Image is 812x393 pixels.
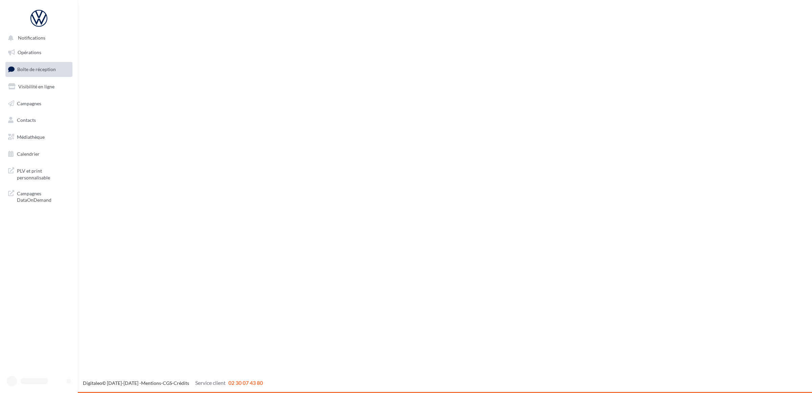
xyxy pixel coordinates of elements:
[4,113,74,127] a: Contacts
[18,84,54,89] span: Visibilité en ligne
[4,186,74,206] a: Campagnes DataOnDemand
[17,166,70,181] span: PLV et print personnalisable
[4,147,74,161] a: Calendrier
[141,380,161,386] a: Mentions
[4,163,74,183] a: PLV et print personnalisable
[18,35,45,41] span: Notifications
[17,100,41,106] span: Campagnes
[17,117,36,123] span: Contacts
[4,130,74,144] a: Médiathèque
[4,45,74,60] a: Opérations
[195,379,226,386] span: Service client
[17,134,45,140] span: Médiathèque
[163,380,172,386] a: CGS
[17,66,56,72] span: Boîte de réception
[4,96,74,111] a: Campagnes
[174,380,189,386] a: Crédits
[83,380,102,386] a: Digitaleo
[17,189,70,203] span: Campagnes DataOnDemand
[17,151,40,157] span: Calendrier
[83,380,263,386] span: © [DATE]-[DATE] - - -
[228,379,263,386] span: 02 30 07 43 80
[4,80,74,94] a: Visibilité en ligne
[4,62,74,77] a: Boîte de réception
[18,49,41,55] span: Opérations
